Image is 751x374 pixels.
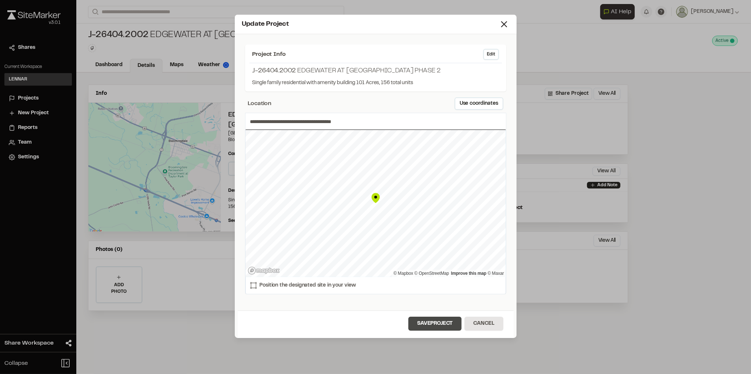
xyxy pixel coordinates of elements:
[394,271,413,276] a: Mapbox
[252,66,499,76] p: Edgewater At [GEOGRAPHIC_DATA] Phase 2
[250,281,356,290] p: Position the designated site in your view
[242,19,499,29] div: Update Project
[464,317,503,331] button: Cancel
[252,50,286,59] span: Project Info
[408,317,462,331] button: SaveProject
[414,271,449,276] a: OpenStreetMap
[248,266,280,275] a: Mapbox logo
[483,49,499,60] button: Edit
[488,271,504,276] a: Maxar
[252,79,499,87] p: Single family residential with amenity building 101 Acres, 156 total units
[451,271,486,276] a: Map feedback
[252,68,296,74] span: J-26404.2002
[370,193,381,204] div: Map marker
[455,97,503,110] button: Use coordinates
[248,99,272,108] span: Location
[245,130,506,277] canvas: Map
